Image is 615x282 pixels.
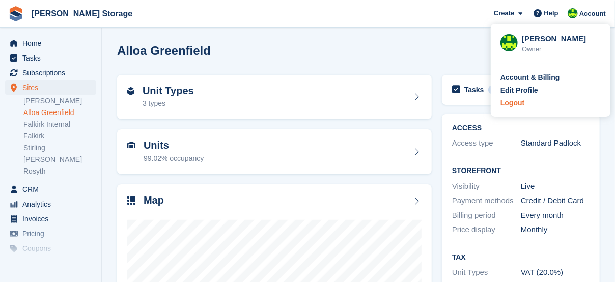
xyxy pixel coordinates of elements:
[143,98,194,109] div: 3 types
[127,142,135,149] img: unit-icn-7be61d7bf1b0ce9d3e12c5938cc71ed9869f7b940bace4675aadf7bd6d80202e.svg
[521,224,590,236] div: Monthly
[452,124,590,132] h2: ACCESS
[522,33,601,42] div: [PERSON_NAME]
[23,131,96,141] a: Falkirk
[23,155,96,164] a: [PERSON_NAME]
[5,51,96,65] a: menu
[117,75,432,120] a: Unit Types 3 types
[5,80,96,95] a: menu
[500,85,538,96] div: Edit Profile
[568,8,578,18] img: Claire Wilson
[5,197,96,211] a: menu
[23,96,96,106] a: [PERSON_NAME]
[452,181,521,192] div: Visibility
[521,195,590,207] div: Credit / Debit Card
[500,34,518,51] img: Claire Wilson
[22,197,83,211] span: Analytics
[452,195,521,207] div: Payment methods
[22,212,83,226] span: Invoices
[521,181,590,192] div: Live
[521,137,590,149] div: Standard Padlock
[522,44,601,54] div: Owner
[452,137,521,149] div: Access type
[5,212,96,226] a: menu
[117,44,211,58] h2: Alloa Greenfield
[5,66,96,80] a: menu
[544,8,558,18] span: Help
[23,166,96,176] a: Rosyth
[144,194,164,206] h2: Map
[23,120,96,129] a: Falkirk Internal
[452,224,521,236] div: Price display
[488,85,500,94] div: 0
[22,80,83,95] span: Sites
[579,9,606,19] span: Account
[5,182,96,196] a: menu
[127,87,134,95] img: unit-type-icn-2b2737a686de81e16bb02015468b77c625bbabd49415b5ef34ead5e3b44a266d.svg
[494,8,514,18] span: Create
[464,85,484,94] h2: Tasks
[500,72,560,83] div: Account & Billing
[500,72,601,83] a: Account & Billing
[452,210,521,221] div: Billing period
[5,36,96,50] a: menu
[22,66,83,80] span: Subscriptions
[500,98,524,108] div: Logout
[22,227,83,241] span: Pricing
[127,196,135,205] img: map-icn-33ee37083ee616e46c38cad1a60f524a97daa1e2b2c8c0bc3eb3415660979fc1.svg
[117,129,432,174] a: Units 99.02% occupancy
[5,241,96,256] a: menu
[22,241,83,256] span: Coupons
[521,210,590,221] div: Every month
[27,5,136,22] a: [PERSON_NAME] Storage
[144,139,204,151] h2: Units
[5,256,96,270] a: menu
[452,267,521,278] div: Unit Types
[521,267,590,278] div: VAT (20.0%)
[500,98,601,108] a: Logout
[22,36,83,50] span: Home
[500,85,601,96] a: Edit Profile
[452,167,590,175] h2: Storefront
[452,253,590,262] h2: Tax
[23,143,96,153] a: Stirling
[8,6,23,21] img: stora-icon-8386f47178a22dfd0bd8f6a31ec36ba5ce8667c1dd55bd0f319d3a0aa187defe.svg
[22,51,83,65] span: Tasks
[22,256,83,270] span: Insurance
[144,153,204,164] div: 99.02% occupancy
[143,85,194,97] h2: Unit Types
[5,227,96,241] a: menu
[23,108,96,118] a: Alloa Greenfield
[22,182,83,196] span: CRM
